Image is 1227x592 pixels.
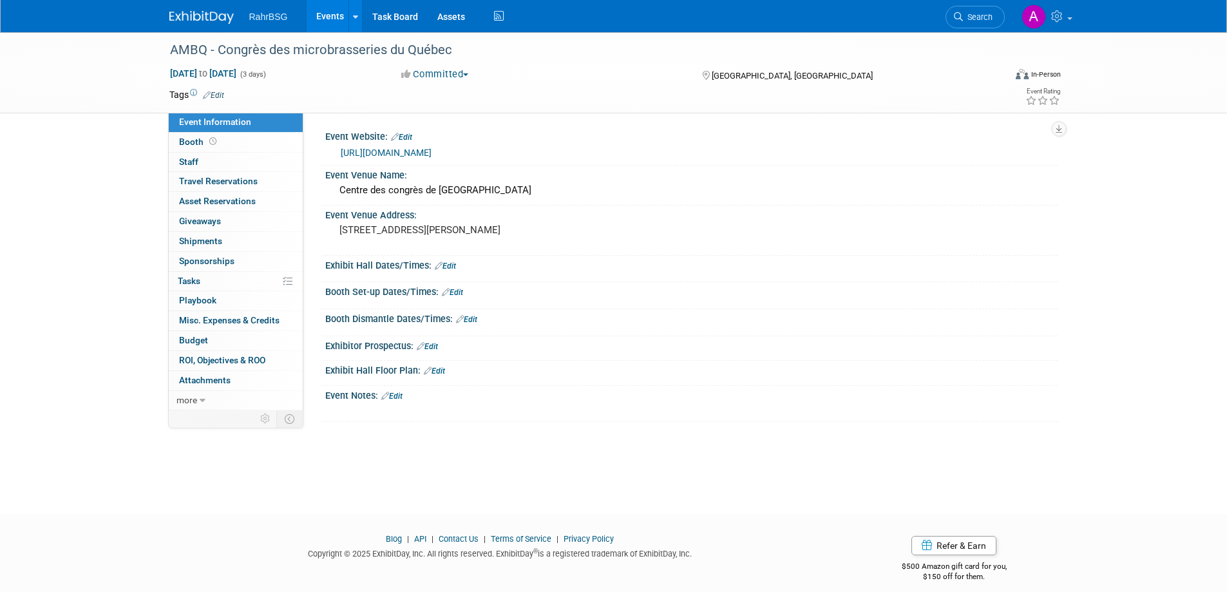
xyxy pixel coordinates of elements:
[169,351,303,370] a: ROI, Objectives & ROO
[325,166,1058,182] div: Event Venue Name:
[169,153,303,172] a: Staff
[414,534,426,544] a: API
[533,548,538,555] sup: ®
[397,68,473,81] button: Committed
[339,224,616,236] pre: [STREET_ADDRESS][PERSON_NAME]
[249,12,288,22] span: RahrBSG
[712,71,873,81] span: [GEOGRAPHIC_DATA], [GEOGRAPHIC_DATA]
[169,68,237,79] span: [DATE] [DATE]
[176,395,197,405] span: more
[169,272,303,291] a: Tasks
[341,148,432,158] a: [URL][DOMAIN_NAME]
[169,212,303,231] a: Giveaways
[169,11,234,24] img: ExhibitDay
[325,205,1058,222] div: Event Venue Address:
[386,534,402,544] a: Blog
[169,88,224,101] td: Tags
[1022,5,1046,29] img: Anna-Lisa Brewer
[169,113,303,132] a: Event Information
[963,12,993,22] span: Search
[179,216,221,226] span: Giveaways
[169,133,303,152] a: Booth
[207,137,219,146] span: Booth not reserved yet
[179,196,256,206] span: Asset Reservations
[179,355,265,365] span: ROI, Objectives & ROO
[929,67,1061,86] div: Event Format
[325,386,1058,403] div: Event Notes:
[169,331,303,350] a: Budget
[169,192,303,211] a: Asset Reservations
[1016,69,1029,79] img: Format-Inperson.png
[325,256,1058,272] div: Exhibit Hall Dates/Times:
[169,311,303,330] a: Misc. Expenses & Credits
[325,336,1058,353] div: Exhibitor Prospectus:
[179,176,258,186] span: Travel Reservations
[325,309,1058,326] div: Booth Dismantle Dates/Times:
[239,70,266,79] span: (3 days)
[1031,70,1061,79] div: In-Person
[946,6,1005,28] a: Search
[911,536,996,555] a: Refer & Earn
[480,534,489,544] span: |
[169,371,303,390] a: Attachments
[428,534,437,544] span: |
[491,534,551,544] a: Terms of Service
[850,553,1058,582] div: $500 Amazon gift card for you,
[179,315,280,325] span: Misc. Expenses & Credits
[179,236,222,246] span: Shipments
[404,534,412,544] span: |
[179,137,219,147] span: Booth
[850,571,1058,582] div: $150 off for them.
[1025,88,1060,95] div: Event Rating
[325,361,1058,377] div: Exhibit Hall Floor Plan:
[442,288,463,297] a: Edit
[276,410,303,427] td: Toggle Event Tabs
[325,282,1058,299] div: Booth Set-up Dates/Times:
[169,545,832,560] div: Copyright © 2025 ExhibitDay, Inc. All rights reserved. ExhibitDay is a registered trademark of Ex...
[179,157,198,167] span: Staff
[424,367,445,376] a: Edit
[169,291,303,310] a: Playbook
[417,342,438,351] a: Edit
[335,180,1049,200] div: Centre des congrès de [GEOGRAPHIC_DATA]
[439,534,479,544] a: Contact Us
[169,232,303,251] a: Shipments
[391,133,412,142] a: Edit
[325,127,1058,144] div: Event Website:
[166,39,985,62] div: AMBQ - Congrès des microbrasseries du Québec
[381,392,403,401] a: Edit
[169,391,303,410] a: more
[254,410,277,427] td: Personalize Event Tab Strip
[179,256,234,266] span: Sponsorships
[178,276,200,286] span: Tasks
[197,68,209,79] span: to
[203,91,224,100] a: Edit
[169,252,303,271] a: Sponsorships
[169,172,303,191] a: Travel Reservations
[564,534,614,544] a: Privacy Policy
[435,262,456,271] a: Edit
[456,315,477,324] a: Edit
[179,375,231,385] span: Attachments
[553,534,562,544] span: |
[179,335,208,345] span: Budget
[179,117,251,127] span: Event Information
[179,295,216,305] span: Playbook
